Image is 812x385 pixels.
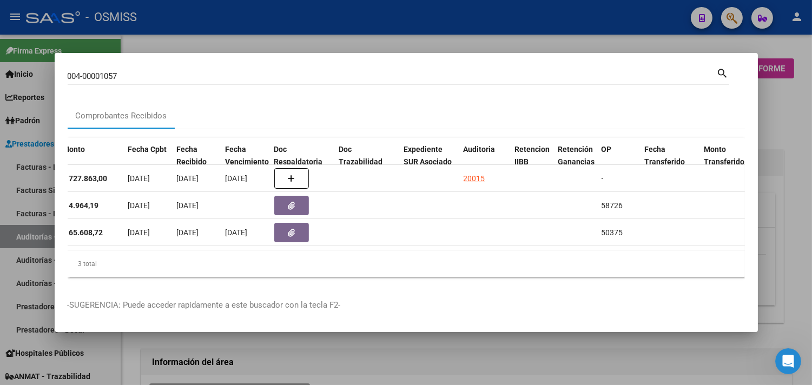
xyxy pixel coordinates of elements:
[177,201,199,210] span: [DATE]
[399,138,459,185] datatable-header-cell: Expediente SUR Asociado
[63,228,103,237] strong: $ 65.608,72
[602,201,623,210] span: 58726
[226,228,248,237] span: [DATE]
[225,145,269,166] span: Fecha Vencimiento
[334,138,399,185] datatable-header-cell: Doc Trazabilidad
[269,138,334,185] datatable-header-cell: Doc Respaldatoria
[704,145,744,166] span: Monto Transferido
[602,174,604,183] span: -
[76,110,167,122] div: Comprobantes Recibidos
[172,138,221,185] datatable-header-cell: Fecha Recibido
[128,174,150,183] span: [DATE]
[221,138,269,185] datatable-header-cell: Fecha Vencimiento
[63,174,108,183] strong: $ 727.863,00
[404,145,452,166] span: Expediente SUR Asociado
[128,145,167,154] span: Fecha Cpbt
[463,145,495,154] span: Auditoria
[597,138,640,185] datatable-header-cell: OP
[464,172,485,185] div: 20015
[177,228,199,237] span: [DATE]
[601,145,611,154] span: OP
[63,201,99,210] strong: $ 4.964,19
[226,174,248,183] span: [DATE]
[128,201,150,210] span: [DATE]
[558,145,595,166] span: Retención Ganancias
[68,250,745,277] div: 3 total
[510,138,553,185] datatable-header-cell: Retencion IIBB
[128,228,150,237] span: [DATE]
[775,348,801,374] iframe: Intercom live chat
[339,145,382,166] span: Doc Trazabilidad
[553,138,597,185] datatable-header-cell: Retención Ganancias
[699,138,759,185] datatable-header-cell: Monto Transferido
[602,228,623,237] span: 50375
[644,145,685,166] span: Fecha Transferido
[717,66,729,79] mat-icon: search
[177,174,199,183] span: [DATE]
[274,145,322,166] span: Doc Respaldatoria
[459,138,510,185] datatable-header-cell: Auditoria
[514,145,550,166] span: Retencion IIBB
[123,138,172,185] datatable-header-cell: Fecha Cpbt
[640,138,699,185] datatable-header-cell: Fecha Transferido
[63,145,85,154] span: Monto
[58,138,123,185] datatable-header-cell: Monto
[176,145,207,166] span: Fecha Recibido
[68,299,745,311] p: -SUGERENCIA: Puede acceder rapidamente a este buscador con la tecla F2-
